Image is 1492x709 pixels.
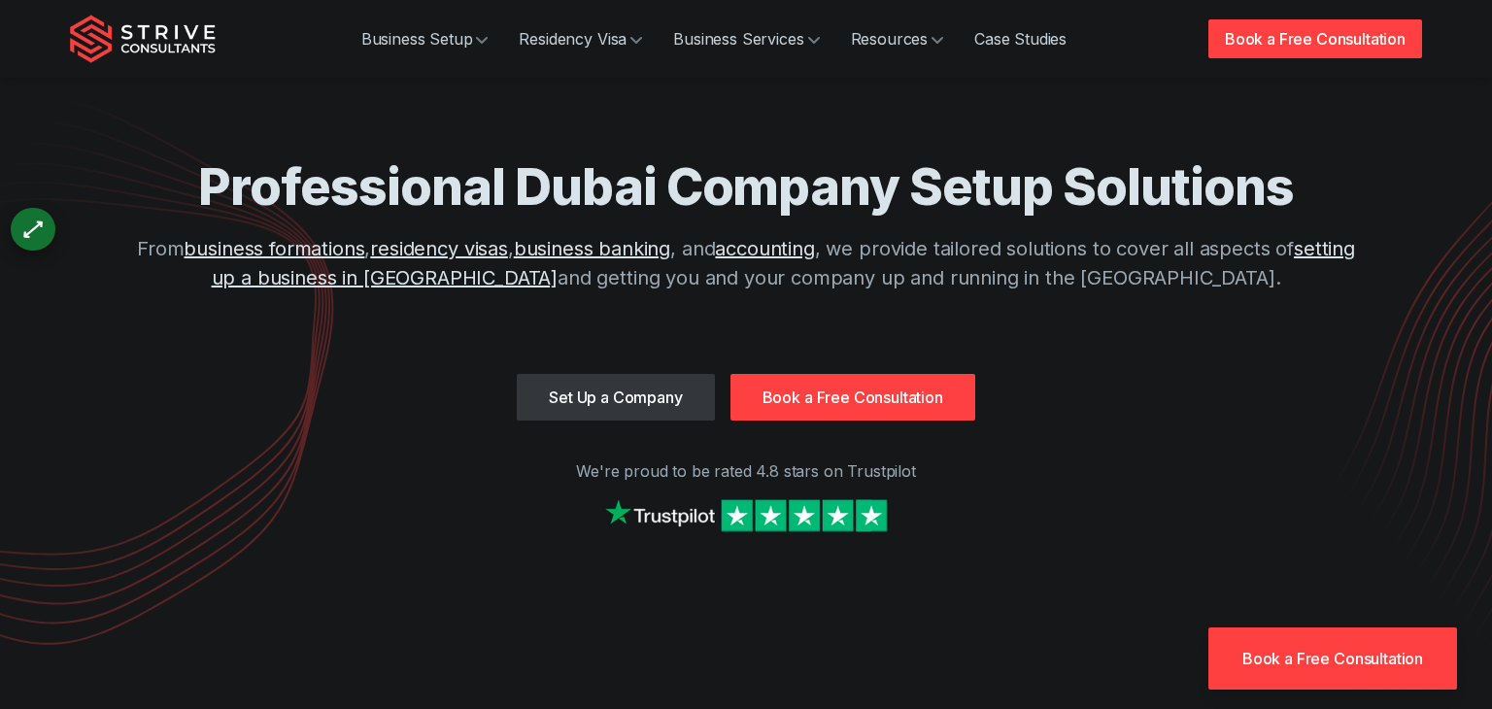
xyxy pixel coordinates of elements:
[835,19,960,58] a: Resources
[70,459,1422,483] p: We're proud to be rated 4.8 stars on Trustpilot
[658,19,834,58] a: Business Services
[514,237,670,260] a: business banking
[370,237,508,260] a: residency visas
[70,15,216,63] img: Strive Consultants
[1208,19,1422,58] a: Book a Free Consultation
[517,374,714,421] a: Set Up a Company
[600,494,892,536] img: Strive on Trustpilot
[715,237,814,260] a: accounting
[124,155,1368,219] h1: Professional Dubai Company Setup Solutions
[184,237,364,260] a: business formations
[959,19,1082,58] a: Case Studies
[346,19,504,58] a: Business Setup
[15,211,51,247] div: ⟷
[1208,627,1457,690] a: Book a Free Consultation
[730,374,975,421] a: Book a Free Consultation
[124,234,1368,292] p: From , , , and , we provide tailored solutions to cover all aspects of and getting you and your c...
[503,19,658,58] a: Residency Visa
